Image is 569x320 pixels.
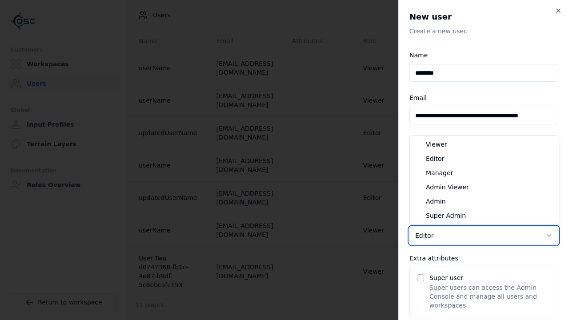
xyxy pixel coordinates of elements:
span: Admin Viewer [426,183,469,192]
span: Editor [426,154,444,163]
span: Viewer [426,140,447,149]
span: Super Admin [426,211,466,220]
span: Admin [426,197,446,206]
span: Manager [426,168,453,177]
